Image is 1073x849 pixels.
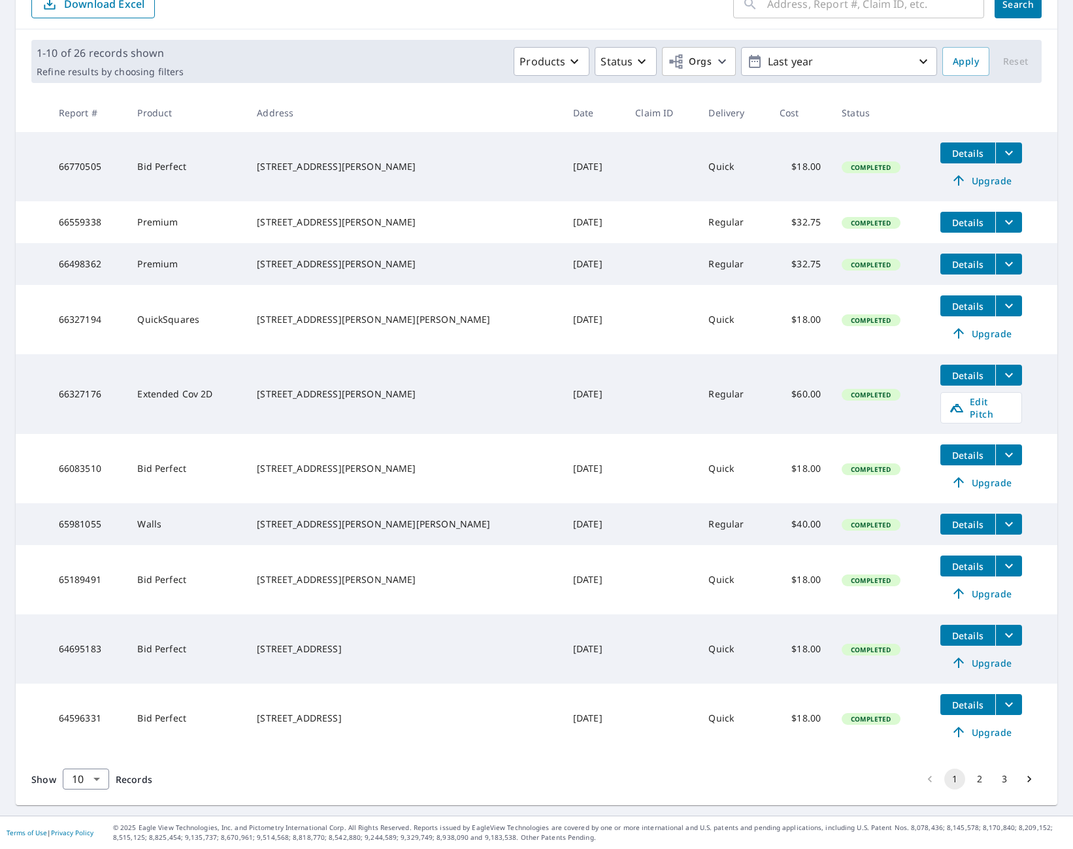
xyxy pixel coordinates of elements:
[948,586,1014,601] span: Upgrade
[127,285,246,354] td: QuickSquares
[37,45,184,61] p: 1-10 of 26 records shown
[843,645,899,654] span: Completed
[940,472,1022,493] a: Upgrade
[48,503,127,545] td: 65981055
[662,47,736,76] button: Orgs
[127,201,246,243] td: Premium
[63,761,109,797] div: 10
[940,392,1022,424] a: Edit Pitch
[995,295,1022,316] button: filesDropdownBtn-66327194
[953,54,979,70] span: Apply
[127,545,246,614] td: Bid Perfect
[769,684,832,753] td: $18.00
[257,258,552,271] div: [STREET_ADDRESS][PERSON_NAME]
[769,503,832,545] td: $40.00
[843,390,899,399] span: Completed
[940,323,1022,344] a: Upgrade
[769,285,832,354] td: $18.00
[995,444,1022,465] button: filesDropdownBtn-66083510
[949,395,1014,420] span: Edit Pitch
[257,160,552,173] div: [STREET_ADDRESS][PERSON_NAME]
[48,545,127,614] td: 65189491
[698,614,768,684] td: Quick
[563,684,625,753] td: [DATE]
[769,93,832,132] th: Cost
[843,163,899,172] span: Completed
[948,300,987,312] span: Details
[948,325,1014,341] span: Upgrade
[127,243,246,285] td: Premium
[113,823,1066,842] p: © 2025 Eagle View Technologies, Inc. and Pictometry International Corp. All Rights Reserved. Repo...
[948,474,1014,490] span: Upgrade
[843,714,899,724] span: Completed
[257,388,552,401] div: [STREET_ADDRESS][PERSON_NAME]
[595,47,657,76] button: Status
[940,556,995,576] button: detailsBtn-65189491
[940,652,1022,673] a: Upgrade
[843,260,899,269] span: Completed
[1019,769,1040,790] button: Go to next page
[948,518,987,531] span: Details
[940,142,995,163] button: detailsBtn-66770505
[741,47,937,76] button: Last year
[948,216,987,229] span: Details
[7,828,47,837] a: Terms of Use
[698,434,768,503] td: Quick
[995,556,1022,576] button: filesDropdownBtn-65189491
[995,142,1022,163] button: filesDropdownBtn-66770505
[127,93,246,132] th: Product
[563,201,625,243] td: [DATE]
[940,694,995,715] button: detailsBtn-64596331
[843,218,899,227] span: Completed
[940,212,995,233] button: detailsBtn-66559338
[563,434,625,503] td: [DATE]
[563,354,625,434] td: [DATE]
[948,173,1014,188] span: Upgrade
[769,545,832,614] td: $18.00
[698,285,768,354] td: Quick
[769,434,832,503] td: $18.00
[698,503,768,545] td: Regular
[843,520,899,529] span: Completed
[7,829,93,837] p: |
[995,212,1022,233] button: filesDropdownBtn-66559338
[948,369,987,382] span: Details
[563,614,625,684] td: [DATE]
[940,365,995,386] button: detailsBtn-66327176
[257,642,552,656] div: [STREET_ADDRESS]
[843,316,899,325] span: Completed
[51,828,93,837] a: Privacy Policy
[563,545,625,614] td: [DATE]
[48,132,127,201] td: 66770505
[944,769,965,790] button: page 1
[948,724,1014,740] span: Upgrade
[940,722,1022,742] a: Upgrade
[37,66,184,78] p: Refine results by choosing filters
[940,295,995,316] button: detailsBtn-66327194
[948,560,987,573] span: Details
[127,684,246,753] td: Bid Perfect
[698,93,768,132] th: Delivery
[127,354,246,434] td: Extended Cov 2D
[48,684,127,753] td: 64596331
[843,465,899,474] span: Completed
[769,201,832,243] td: $32.75
[116,773,152,786] span: Records
[257,518,552,531] div: [STREET_ADDRESS][PERSON_NAME][PERSON_NAME]
[563,285,625,354] td: [DATE]
[940,514,995,535] button: detailsBtn-65981055
[563,132,625,201] td: [DATE]
[668,54,712,70] span: Orgs
[127,132,246,201] td: Bid Perfect
[940,625,995,646] button: detailsBtn-64695183
[995,254,1022,275] button: filesDropdownBtn-66498362
[514,47,589,76] button: Products
[994,769,1015,790] button: Go to page 3
[48,243,127,285] td: 66498362
[940,583,1022,604] a: Upgrade
[563,93,625,132] th: Date
[257,313,552,326] div: [STREET_ADDRESS][PERSON_NAME][PERSON_NAME]
[698,354,768,434] td: Regular
[995,365,1022,386] button: filesDropdownBtn-66327176
[563,503,625,545] td: [DATE]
